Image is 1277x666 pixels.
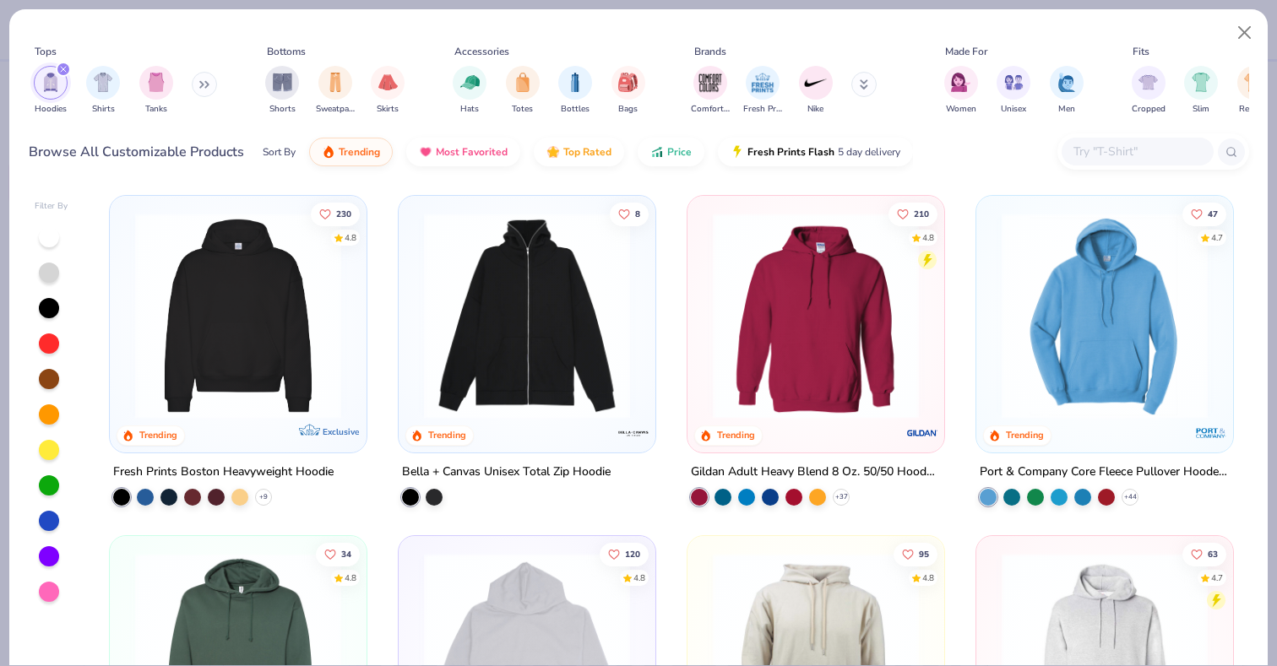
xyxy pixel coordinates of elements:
button: filter button [34,66,68,116]
button: filter button [799,66,833,116]
button: filter button [1184,66,1218,116]
span: Nike [807,103,823,116]
img: trending.gif [322,145,335,159]
img: Women Image [951,73,970,92]
span: Fresh Prints [743,103,782,116]
div: 4.8 [922,231,934,244]
div: 4.8 [345,571,357,584]
span: Slim [1193,103,1209,116]
span: 34 [342,550,352,558]
span: 47 [1208,209,1218,218]
div: filter for Men [1050,66,1084,116]
img: Unisex Image [1004,73,1024,92]
div: Bottoms [267,44,306,59]
span: Comfort Colors [691,103,730,116]
img: flash.gif [731,145,744,159]
img: 1593a31c-dba5-4ff5-97bf-ef7c6ca295f9 [993,213,1216,419]
div: filter for Totes [506,66,540,116]
button: filter button [997,66,1030,116]
button: filter button [1050,66,1084,116]
div: Fresh Prints Boston Heavyweight Hoodie [113,462,334,483]
div: 4.8 [345,231,357,244]
div: filter for Nike [799,66,833,116]
span: + 9 [259,492,268,502]
img: 1f5800f6-a563-4d51-95f6-628a9af9848e [638,213,861,419]
div: Sort By [263,144,296,160]
button: filter button [691,66,730,116]
img: Slim Image [1192,73,1210,92]
span: 210 [914,209,929,218]
span: Fresh Prints Flash [747,145,834,159]
span: 8 [635,209,640,218]
span: Tanks [145,103,167,116]
div: Made For [945,44,987,59]
span: + 37 [834,492,847,502]
img: Bags Image [618,73,637,92]
div: filter for Skirts [371,66,405,116]
button: filter button [1237,66,1271,116]
div: Tops [35,44,57,59]
div: filter for Shorts [265,66,299,116]
div: filter for Tanks [139,66,173,116]
span: Totes [512,103,533,116]
button: filter button [453,66,486,116]
img: 91acfc32-fd48-4d6b-bdad-a4c1a30ac3fc [127,213,350,419]
img: Skirts Image [378,73,398,92]
span: Shorts [269,103,296,116]
button: filter button [316,66,355,116]
div: filter for Hats [453,66,486,116]
div: 4.7 [1211,571,1223,584]
div: filter for Bottles [558,66,592,116]
span: Cropped [1132,103,1166,116]
button: Close [1229,17,1261,49]
img: Bottles Image [566,73,584,92]
button: filter button [86,66,120,116]
button: Like [312,202,361,225]
span: Hats [460,103,479,116]
span: Shirts [92,103,115,116]
img: a164e800-7022-4571-a324-30c76f641635 [927,213,1149,419]
button: filter button [139,66,173,116]
img: 01756b78-01f6-4cc6-8d8a-3c30c1a0c8ac [704,213,927,419]
img: Nike Image [803,70,829,95]
span: 5 day delivery [838,143,900,162]
div: 4.8 [633,571,645,584]
div: filter for Sweatpants [316,66,355,116]
img: Men Image [1057,73,1076,92]
div: Browse All Customizable Products [29,142,244,162]
img: Fresh Prints Image [750,70,775,95]
button: Like [610,202,649,225]
img: Gildan logo [905,416,939,450]
img: TopRated.gif [546,145,560,159]
button: Top Rated [534,138,624,166]
button: filter button [1132,66,1166,116]
button: filter button [506,66,540,116]
span: Bags [618,103,638,116]
button: Like [894,542,937,566]
button: filter button [743,66,782,116]
button: Like [888,202,937,225]
span: Regular [1239,103,1269,116]
div: filter for Hoodies [34,66,68,116]
div: Bella + Canvas Unisex Total Zip Hoodie [402,462,611,483]
button: Like [1182,202,1226,225]
button: Most Favorited [406,138,520,166]
div: filter for Bags [611,66,645,116]
img: Port & Company logo [1193,416,1227,450]
div: 4.8 [922,571,934,584]
button: Like [317,542,361,566]
div: filter for Women [944,66,978,116]
span: 95 [919,550,929,558]
span: Hoodies [35,103,67,116]
div: Accessories [454,44,509,59]
button: Like [1182,542,1226,566]
span: Women [946,103,976,116]
div: Filter By [35,200,68,213]
span: 230 [337,209,352,218]
div: Brands [694,44,726,59]
img: Regular Image [1244,73,1263,92]
img: Hoodies Image [41,73,60,92]
img: Tanks Image [147,73,166,92]
span: Exclusive [323,426,359,437]
img: Comfort Colors Image [698,70,723,95]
